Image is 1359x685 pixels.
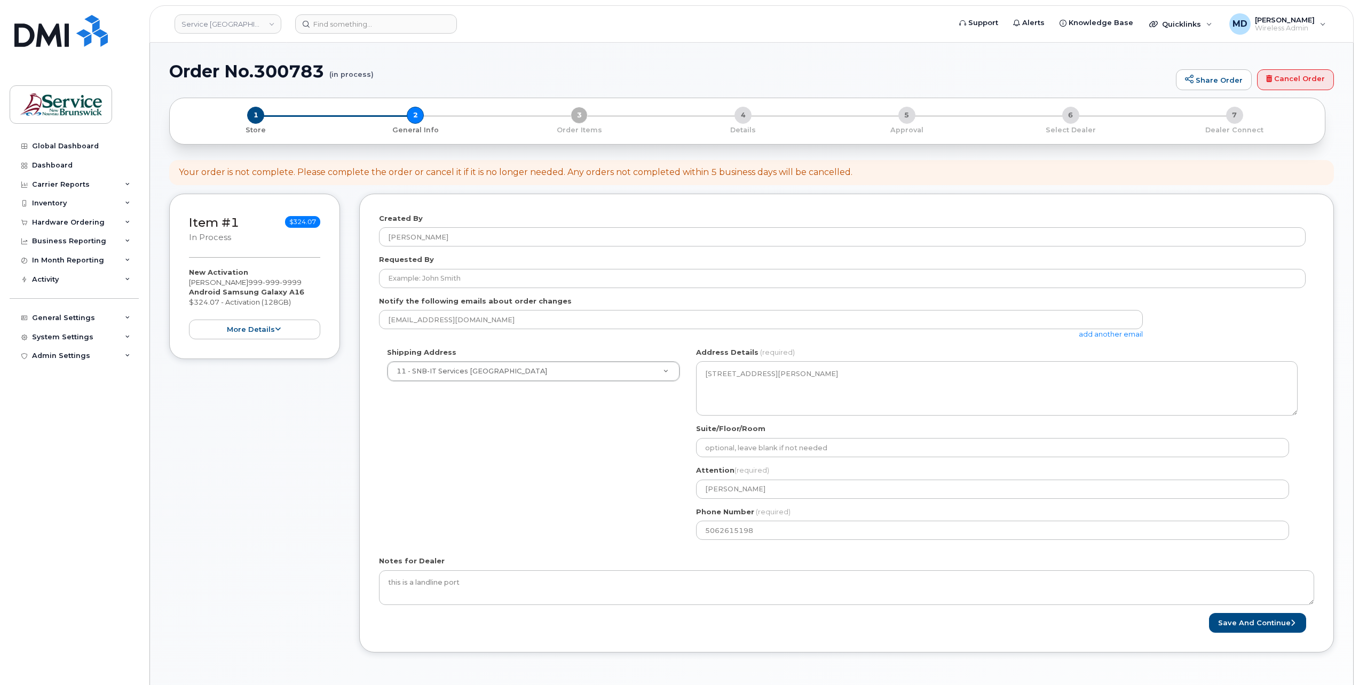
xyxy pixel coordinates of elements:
[734,466,769,474] span: (required)
[756,507,791,516] span: (required)
[183,125,329,135] p: Store
[285,216,320,228] span: $324.07
[696,361,1298,416] textarea: [STREET_ADDRESS][PERSON_NAME]
[397,367,547,375] span: 11 - SNB-IT Services King's Square
[760,348,795,356] span: (required)
[189,268,248,276] strong: New Activation
[280,278,302,286] span: 9999
[696,347,758,357] label: Address Details
[1079,330,1143,338] a: add another email
[696,438,1289,457] input: optional, leave blank if not needed
[379,213,423,224] label: Created By
[178,124,334,135] a: 1 Store
[263,278,280,286] span: 999
[189,267,320,339] div: [PERSON_NAME] $324.07 - Activation (128GB)
[1209,613,1306,633] button: Save and Continue
[247,107,264,124] span: 1
[379,269,1306,288] input: Example: John Smith
[379,556,445,566] label: Notes for Dealer
[1257,69,1334,91] a: Cancel Order
[189,320,320,339] button: more details
[189,288,304,296] strong: Android Samsung Galaxy A16
[379,254,434,265] label: Requested By
[379,296,572,306] label: Notify the following emails about order changes
[388,362,679,381] a: 11 - SNB-IT Services [GEOGRAPHIC_DATA]
[379,310,1143,329] input: Example: john@appleseed.com
[189,233,231,242] small: in process
[179,166,852,179] div: Your order is not complete. Please complete the order or cancel it if it is no longer needed. Any...
[696,507,754,517] label: Phone Number
[696,424,765,434] label: Suite/Floor/Room
[329,62,374,78] small: (in process)
[248,278,302,286] span: 999
[189,215,239,230] a: Item #1
[696,465,769,475] label: Attention
[169,62,1171,81] h1: Order No.300783
[1176,69,1252,91] a: Share Order
[387,347,456,357] label: Shipping Address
